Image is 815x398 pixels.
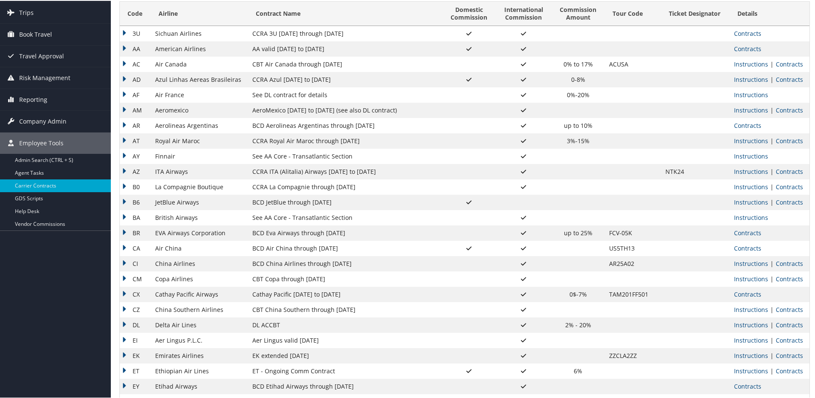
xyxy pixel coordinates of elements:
[768,167,776,175] span: |
[248,209,442,225] td: See AA Core - Transatlantic Section
[248,56,442,71] td: CBT Air Canada through [DATE]
[734,59,768,67] a: View Ticketing Instructions
[120,71,151,87] td: AD
[151,163,248,179] td: ITA Airways
[248,133,442,148] td: CCRA Royal Air Maroc through [DATE]
[120,56,151,71] td: AC
[151,347,248,363] td: Emirates Airlines
[120,317,151,332] td: DL
[248,87,442,102] td: See DL contract for details
[776,75,803,83] a: View Contracts
[248,71,442,87] td: CCRA Azul [DATE] to [DATE]
[151,117,248,133] td: Aerolineas Argentinas
[120,1,151,25] th: Code: activate to sort column descending
[151,56,248,71] td: Air Canada
[605,240,661,255] td: US5TH13
[776,351,803,359] a: View Contracts
[768,182,776,190] span: |
[768,136,776,144] span: |
[734,197,768,205] a: View Ticketing Instructions
[734,75,768,83] a: View Ticketing Instructions
[151,255,248,271] td: China Airlines
[552,71,605,87] td: 0-8%
[734,228,761,236] a: View Contracts
[776,136,803,144] a: View Contracts
[248,102,442,117] td: AeroMexico [DATE] to [DATE] (see also DL contract)
[19,1,34,23] span: Trips
[248,148,442,163] td: See AA Core - Transatlantic Section
[734,213,768,221] a: View Ticketing Instructions
[768,366,776,374] span: |
[248,1,442,25] th: Contract Name: activate to sort column ascending
[734,274,768,282] a: View Ticketing Instructions
[248,40,442,56] td: AA valid [DATE] to [DATE]
[776,305,803,313] a: View Contracts
[120,148,151,163] td: AY
[734,335,768,343] a: View Ticketing Instructions
[151,148,248,163] td: Finnair
[661,1,730,25] th: Ticket Designator: activate to sort column ascending
[768,305,776,313] span: |
[151,194,248,209] td: JetBlue Airways
[730,1,809,25] th: Details: activate to sort column ascending
[120,102,151,117] td: AM
[552,133,605,148] td: 3%-15%
[768,59,776,67] span: |
[19,110,66,131] span: Company Admin
[776,182,803,190] a: View Contracts
[248,317,442,332] td: DL ACCBT
[19,66,70,88] span: Risk Management
[734,351,768,359] a: View Ticketing Instructions
[776,59,803,67] a: View Contracts
[248,255,442,271] td: BCD China Airlines through [DATE]
[552,117,605,133] td: up to 10%
[552,1,605,25] th: CommissionAmount: activate to sort column ascending
[120,255,151,271] td: CI
[151,363,248,378] td: Ethiopian Air Lines
[605,255,661,271] td: AR25A02
[605,56,661,71] td: ACUSA
[776,366,803,374] a: View Contracts
[605,286,661,301] td: TAM201FF501
[768,335,776,343] span: |
[120,25,151,40] td: 3U
[248,301,442,317] td: CBT China Southern through [DATE]
[776,274,803,282] a: View Contracts
[248,363,442,378] td: ET - Ongoing Comm Contract
[248,332,442,347] td: Aer Lingus valid [DATE]
[734,44,761,52] a: View Contracts
[661,163,730,179] td: NTK24
[120,378,151,393] td: EY
[151,317,248,332] td: Delta Air Lines
[19,132,64,153] span: Employee Tools
[776,335,803,343] a: View Contracts
[151,40,248,56] td: American Airlines
[776,167,803,175] a: View Contracts
[248,225,442,240] td: BCD Eva Airways through [DATE]
[120,301,151,317] td: CZ
[151,179,248,194] td: La Compagnie Boutique
[120,225,151,240] td: BR
[120,117,151,133] td: AR
[151,240,248,255] td: Air China
[552,317,605,332] td: 2% - 20%
[734,366,768,374] a: View Ticketing Instructions
[768,320,776,328] span: |
[151,271,248,286] td: Copa Airlines
[120,87,151,102] td: AF
[776,105,803,113] a: View Contracts
[734,182,768,190] a: View Ticketing Instructions
[120,286,151,301] td: CX
[151,332,248,347] td: Aer Lingus P.L.C.
[734,259,768,267] a: View Ticketing Instructions
[605,1,661,25] th: Tour Code: activate to sort column ascending
[552,363,605,378] td: 6%
[19,23,52,44] span: Book Travel
[248,286,442,301] td: Cathay Pacific [DATE] to [DATE]
[776,197,803,205] a: View Contracts
[151,301,248,317] td: China Southern Airlines
[120,240,151,255] td: CA
[19,88,47,110] span: Reporting
[248,378,442,393] td: BCD Etihad Airways through [DATE]
[734,90,768,98] a: View Ticketing Instructions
